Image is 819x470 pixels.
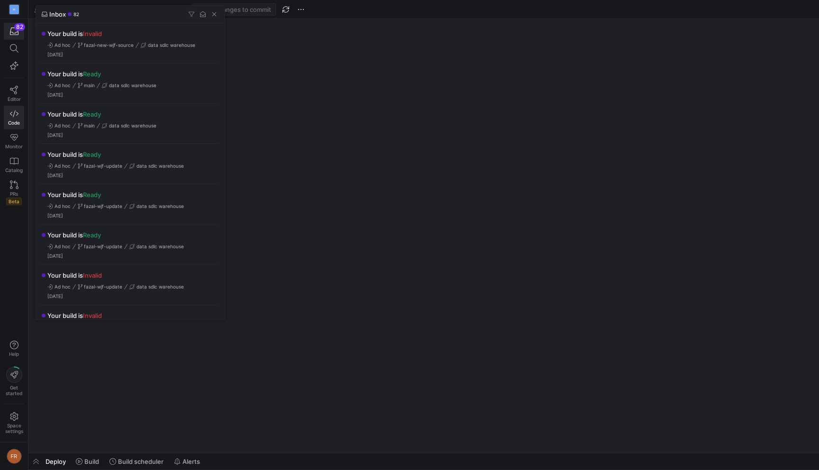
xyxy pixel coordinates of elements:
span: fazal-new-wjf-source [84,42,134,48]
span: data sdlc warehouse [109,82,156,88]
span: Ad hoc [55,244,71,249]
span: [DATE] [47,213,63,218]
span: Ad hoc [55,42,71,48]
span: Your build is [47,151,101,158]
span: Ready [83,110,101,118]
span: fazal-wjf-update [84,244,122,249]
span: Ready [83,191,101,199]
span: Ad hoc [55,82,71,88]
span: [DATE] [47,52,63,57]
span: [DATE] [47,132,63,138]
span: Inbox [49,10,66,18]
span: data sdlc warehouse [136,244,184,249]
span: Your build is [47,312,102,319]
span: Ad hoc [55,284,71,289]
span: Your build is [47,231,101,239]
span: data sdlc warehouse [136,163,184,169]
div: Press SPACE to select this row. [40,63,225,104]
div: Press SPACE to select this row. [40,184,225,225]
span: data sdlc warehouse [136,203,184,209]
span: Ready [83,151,101,158]
span: 82 [73,11,79,17]
span: Your build is [47,271,102,279]
span: Ready [83,70,101,78]
div: Press SPACE to select this row. [40,265,225,305]
span: Ad hoc [55,203,71,209]
div: Press SPACE to select this row. [40,144,225,184]
span: Your build is [47,191,101,199]
div: Press SPACE to select this row. [40,23,225,63]
span: [DATE] [47,92,63,98]
span: Your build is [47,30,102,37]
span: Ad hoc [55,163,71,169]
span: Your build is [47,70,101,78]
div: Press SPACE to select this row. [40,305,225,345]
span: fazal-wjf-update [84,163,122,169]
span: Invalid [83,312,102,319]
span: Invalid [83,30,102,37]
span: Invalid [83,271,102,279]
span: data sdlc warehouse [109,123,156,128]
span: fazal-wjf-update [84,203,122,209]
span: Ad hoc [55,123,71,128]
div: Press SPACE to select this row. [40,225,225,265]
span: main [84,82,95,88]
span: [DATE] [47,293,63,299]
span: main [84,123,95,128]
span: data sdlc warehouse [148,42,195,48]
span: Your build is [47,110,101,118]
div: Press SPACE to select this row. [40,104,225,144]
span: fazal-wjf-update [84,284,122,289]
span: [DATE] [47,253,63,259]
span: [DATE] [47,172,63,178]
span: data sdlc warehouse [136,284,184,289]
span: Ready [83,231,101,239]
